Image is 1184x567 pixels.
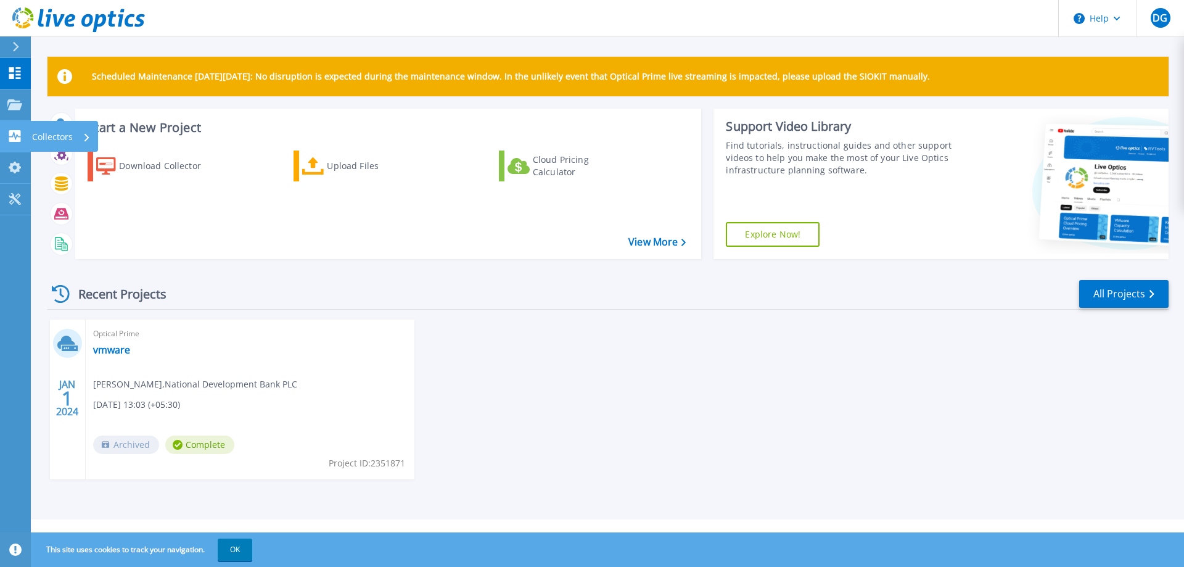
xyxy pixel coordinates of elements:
div: Find tutorials, instructional guides and other support videos to help you make the most of your L... [726,139,958,176]
span: Optical Prime [93,327,407,341]
div: Support Video Library [726,118,958,135]
p: Collectors [32,121,73,153]
a: Download Collector [88,151,225,181]
span: Project ID: 2351871 [329,457,405,470]
a: Upload Files [294,151,431,181]
p: Scheduled Maintenance [DATE][DATE]: No disruption is expected during the maintenance window. In t... [92,72,930,81]
span: [DATE] 13:03 (+05:30) [93,398,180,412]
div: Recent Projects [47,279,183,309]
span: DG [1153,13,1167,23]
span: 1 [62,393,73,404]
a: All Projects [1079,280,1169,308]
a: vmware [93,344,130,356]
div: JAN 2024 [55,376,79,421]
div: Download Collector [119,154,218,178]
div: Upload Files [327,154,425,178]
span: Archived [93,436,159,454]
button: OK [218,539,252,561]
div: Cloud Pricing Calculator [533,154,631,178]
span: [PERSON_NAME] , National Development Bank PLC [93,378,297,391]
a: View More [628,236,686,248]
span: This site uses cookies to track your navigation. [34,539,252,561]
h3: Start a New Project [88,121,686,135]
span: Complete [165,436,234,454]
a: Explore Now! [726,222,820,247]
a: Cloud Pricing Calculator [499,151,636,181]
